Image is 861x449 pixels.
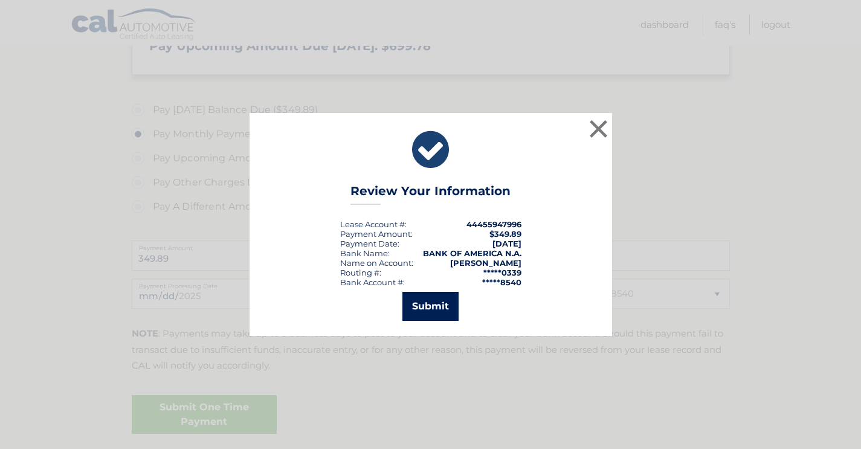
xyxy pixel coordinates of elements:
strong: [PERSON_NAME] [450,258,521,268]
div: Routing #: [340,268,381,277]
span: $349.89 [489,229,521,239]
h3: Review Your Information [350,184,511,205]
strong: 44455947996 [466,219,521,229]
span: Payment Date [340,239,398,248]
button: Submit [402,292,459,321]
button: × [587,117,611,141]
div: Name on Account: [340,258,413,268]
div: Bank Name: [340,248,390,258]
div: Lease Account #: [340,219,407,229]
strong: BANK OF AMERICA N.A. [423,248,521,258]
div: Payment Amount: [340,229,413,239]
span: [DATE] [492,239,521,248]
div: Bank Account #: [340,277,405,287]
div: : [340,239,399,248]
